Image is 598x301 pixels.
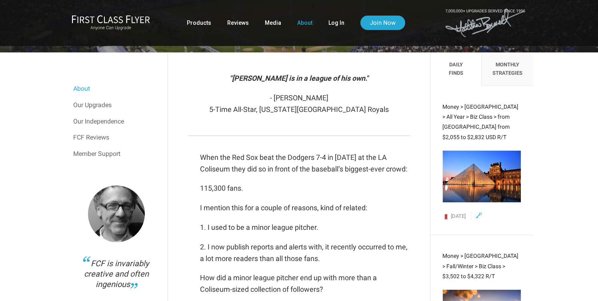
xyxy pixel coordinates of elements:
[451,213,466,219] span: [DATE]
[200,222,410,233] p: 1. I used to be a minor league pitcher.
[442,253,518,279] span: Money > [GEOGRAPHIC_DATA] > Fall/Winter > Biz Class > $3,502 to $4,322 R/T
[360,16,405,30] a: Join Now
[442,104,518,140] span: Money > [GEOGRAPHIC_DATA] > All Year > Biz Class > from [GEOGRAPHIC_DATA] from $2,055 to $2,832 U...
[187,16,211,30] a: Products
[72,25,150,31] small: Anyone Can Upgrade
[77,258,156,298] div: FCF is invariably creative and often ingenious
[200,272,410,295] p: How did a minor league pitcher end up with more than a Coliseum-sized collection of followers?
[73,81,160,161] nav: Menu
[200,152,410,175] p: When the Red Sox beat the Dodgers 7-4 in [DATE] at the LA Coliseum they did so in front of the ba...
[73,146,160,162] a: Member Support
[72,15,150,31] a: First Class FlyerAnyone Can Upgrade
[73,81,160,97] a: About
[482,53,533,86] li: Monthly Strategies
[200,183,410,194] p: 115,300 fans.
[265,16,281,30] a: Media
[200,202,410,214] p: I mention this for a couple of reasons, kind of related:
[73,114,160,130] a: Our Independence
[188,92,410,116] p: - [PERSON_NAME] 5-Time All-Star, [US_STATE][GEOGRAPHIC_DATA] Royals
[72,15,150,23] img: First Class Flyer
[430,53,482,86] li: Daily Finds
[73,97,160,113] a: Our Upgrades
[230,74,368,82] em: "[PERSON_NAME] is in a league of his own."
[442,102,521,219] a: Money > [GEOGRAPHIC_DATA] > All Year > Biz Class > from [GEOGRAPHIC_DATA] from $2,055 to $2,832 U...
[297,16,312,30] a: About
[73,130,160,146] a: FCF Reviews
[328,16,344,30] a: Log In
[200,241,410,265] p: 2. I now publish reports and alerts with, it recently occurred to me, a lot more readers than all...
[227,16,249,30] a: Reviews
[88,185,145,242] img: Thomas.png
